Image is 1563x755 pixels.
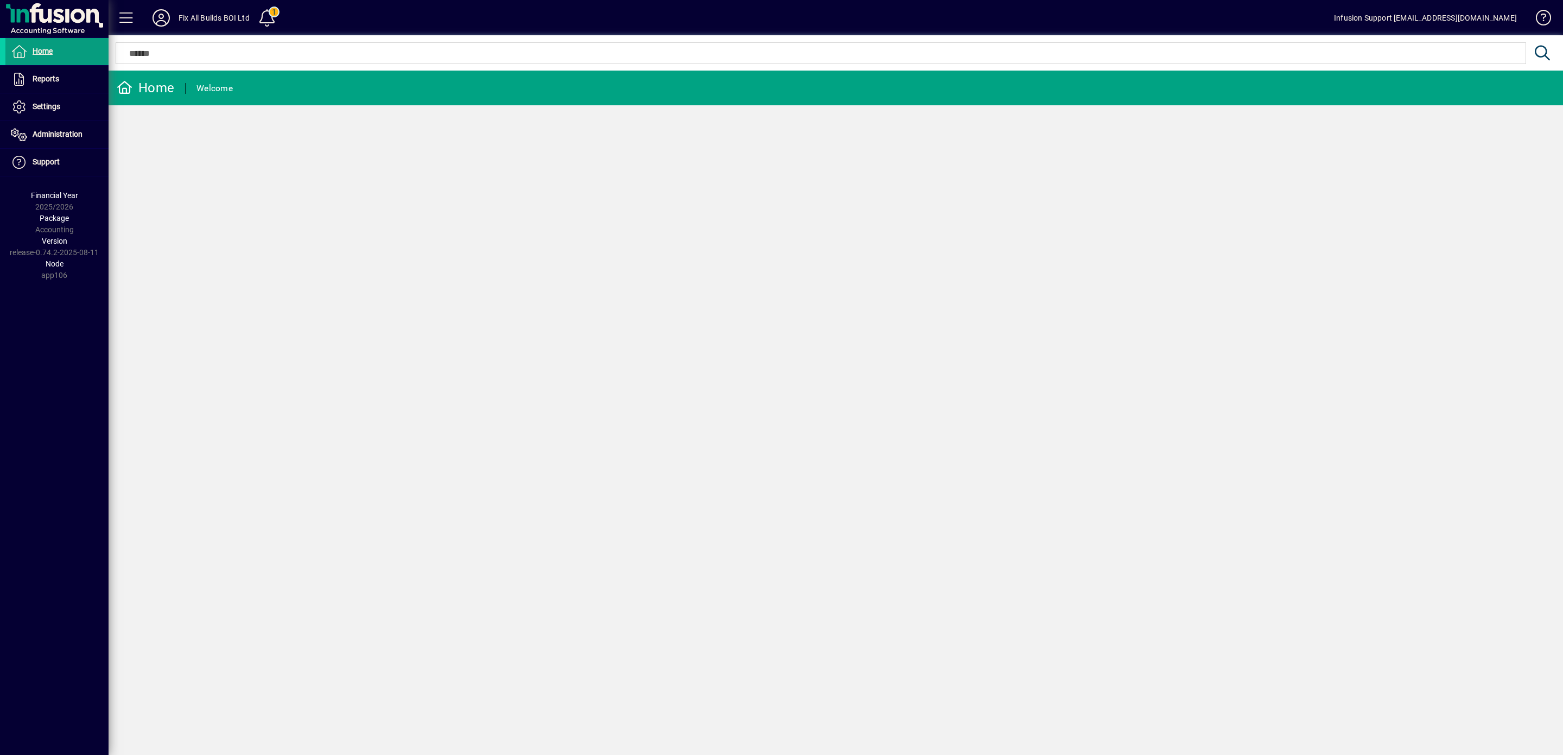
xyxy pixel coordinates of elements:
[33,130,82,138] span: Administration
[196,80,233,97] div: Welcome
[40,214,69,223] span: Package
[1334,9,1517,27] div: Infusion Support [EMAIL_ADDRESS][DOMAIN_NAME]
[1528,2,1549,37] a: Knowledge Base
[33,102,60,111] span: Settings
[117,79,174,97] div: Home
[33,157,60,166] span: Support
[5,93,109,120] a: Settings
[31,191,78,200] span: Financial Year
[33,47,53,55] span: Home
[46,259,63,268] span: Node
[5,66,109,93] a: Reports
[5,121,109,148] a: Administration
[144,8,179,28] button: Profile
[5,149,109,176] a: Support
[179,9,250,27] div: Fix All Builds BOI Ltd
[42,237,67,245] span: Version
[33,74,59,83] span: Reports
